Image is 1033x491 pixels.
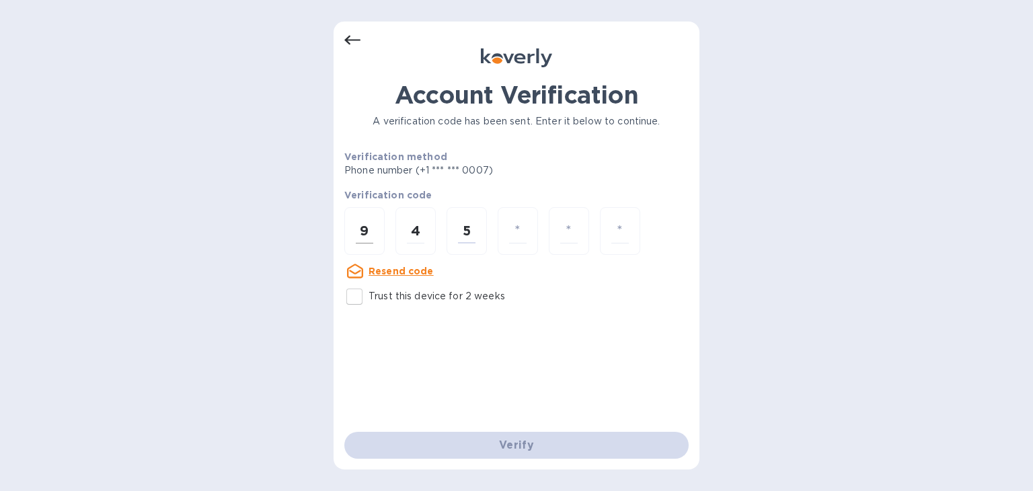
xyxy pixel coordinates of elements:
[344,81,689,109] h1: Account Verification
[344,114,689,128] p: A verification code has been sent. Enter it below to continue.
[369,289,505,303] p: Trust this device for 2 weeks
[369,266,434,276] u: Resend code
[344,151,447,162] b: Verification method
[344,188,689,202] p: Verification code
[344,163,596,178] p: Phone number (+1 *** *** 0007)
